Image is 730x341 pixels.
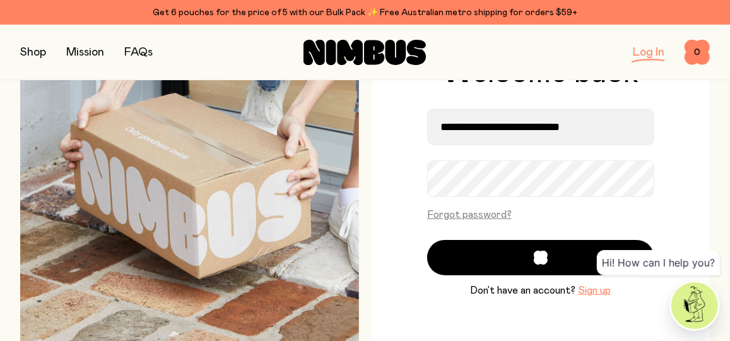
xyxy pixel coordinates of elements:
[20,5,710,20] div: Get 6 pouches for the price of 5 with our Bulk Pack ✨ Free Australian metro shipping for orders $59+
[671,282,718,329] img: agent
[633,47,664,58] a: Log In
[470,283,575,298] span: Don’t have an account?
[578,283,611,298] button: Sign up
[427,207,512,222] button: Forgot password?
[597,250,720,275] div: Hi! How can I help you?
[124,47,153,58] a: FAQs
[685,40,710,65] button: 0
[66,47,104,58] a: Mission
